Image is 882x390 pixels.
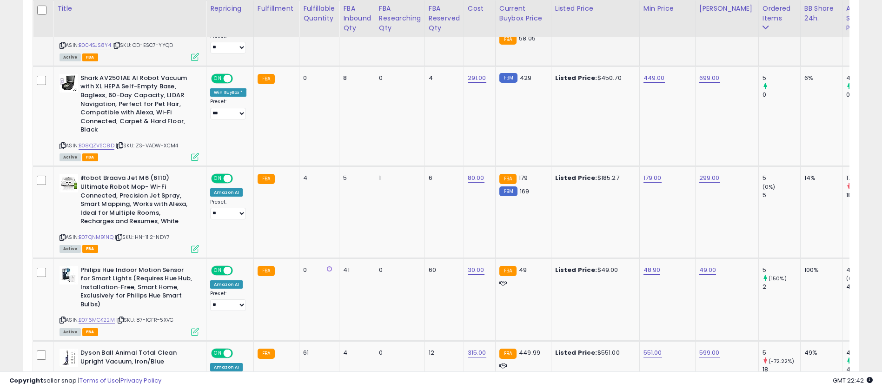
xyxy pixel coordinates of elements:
div: $551.00 [555,349,632,357]
img: 31u0gojmGSS._SL40_.jpg [60,266,78,284]
div: Fulfillment [258,4,295,13]
div: 60 [429,266,457,274]
div: 4 [343,349,368,357]
small: FBA [258,74,275,84]
div: FBA Researching Qty [379,4,421,33]
div: 2 [763,283,800,291]
div: 4 [303,174,332,182]
span: OFF [232,350,246,357]
span: All listings currently available for purchase on Amazon [60,245,81,253]
span: | SKU: OD-ESC7-YYQD [113,41,173,49]
div: 6 [429,174,457,182]
b: Listed Price: [555,173,597,182]
small: FBM [499,73,517,83]
div: 5 [763,74,800,82]
a: 315.00 [468,348,486,357]
div: Avg Selling Price [846,4,880,33]
div: Listed Price [555,4,636,13]
div: Current Buybox Price [499,4,547,23]
span: 179 [519,173,528,182]
div: Ordered Items [763,4,796,23]
span: | SKU: HN-11I2-NDY7 [115,233,170,241]
span: ON [212,175,224,183]
a: B08QZVSC8D [79,142,114,150]
small: FBA [258,174,275,184]
span: 449.99 [519,348,540,357]
div: Title [57,4,202,13]
div: 4 [429,74,457,82]
div: seller snap | | [9,377,161,385]
div: FBA inbound Qty [343,4,371,33]
div: Preset: [210,291,246,311]
span: All listings currently available for purchase on Amazon [60,53,81,61]
a: 299.00 [699,173,720,183]
b: Listed Price: [555,73,597,82]
span: | SKU: 87-1CFR-5XVC [116,316,173,324]
div: [PERSON_NAME] [699,4,755,13]
div: Min Price [643,4,691,13]
div: Preset: [210,99,246,119]
div: ASIN: [60,174,199,251]
div: ASIN: [60,74,199,160]
a: B004SJS8Y4 [79,41,111,49]
small: FBA [499,266,517,276]
div: Fulfillable Quantity [303,4,335,23]
b: Shark AV2501AE AI Robot Vacuum with XL HEPA Self-Empty Base, Bagless, 60-Day Capacity, LIDAR Navi... [80,74,193,137]
div: ASIN: [60,266,199,335]
span: ON [212,266,224,274]
span: OFF [232,175,246,183]
b: Listed Price: [555,348,597,357]
div: 8 [343,74,368,82]
small: FBM [499,186,517,196]
a: 449.00 [643,73,665,83]
div: ASIN: [60,8,199,59]
div: Amazon AI [210,280,243,289]
small: FBA [258,349,275,359]
a: Privacy Policy [120,376,161,385]
span: ON [212,74,224,82]
a: 699.00 [699,73,720,83]
div: 5 [763,266,800,274]
div: Win BuyBox * [210,88,246,97]
span: FBA [82,153,98,161]
span: FBA [82,328,98,336]
a: 49.00 [699,265,716,275]
small: (0%) [763,183,776,191]
div: 5 [763,349,800,357]
small: FBA [499,174,517,184]
small: (-72.22%) [769,357,794,365]
div: 5 [343,174,368,182]
small: (150%) [769,275,787,282]
div: BB Share 24h. [804,4,838,23]
a: 179.00 [643,173,662,183]
div: $49.00 [555,266,632,274]
img: 41zEdtmjYcL._SL40_.jpg [60,74,78,93]
div: $185.27 [555,174,632,182]
span: 169 [520,187,529,196]
span: FBA [82,245,98,253]
b: Philips Hue Indoor Motion Sensor for Smart Lights (Requires Hue Hub, Installation-Free, Smart Hom... [80,266,193,311]
div: 41 [343,266,368,274]
span: 429 [520,73,531,82]
span: All listings currently available for purchase on Amazon [60,328,81,336]
small: FBA [258,266,275,276]
small: FBA [499,349,517,359]
a: 48.90 [643,265,661,275]
div: 5 [763,191,800,199]
b: iRobot Braava Jet M6 (6110) Ultimate Robot Mop- Wi-Fi Connected, Precision Jet Spray, Smart Mappi... [80,174,193,228]
span: 49 [519,265,527,274]
span: OFF [232,74,246,82]
small: (0%) [846,275,859,282]
div: FBA Reserved Qty [429,4,460,33]
div: 0 [303,74,332,82]
a: 30.00 [468,265,484,275]
span: OFF [232,266,246,274]
div: Repricing [210,4,250,13]
img: 41xyuJBUI2L._SL40_.jpg [60,174,78,192]
a: B07QNM91NQ [79,233,113,241]
div: 1 [379,174,418,182]
span: 58.05 [519,34,536,43]
div: 14% [804,174,835,182]
div: Preset: [210,33,246,54]
a: 551.00 [643,348,662,357]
